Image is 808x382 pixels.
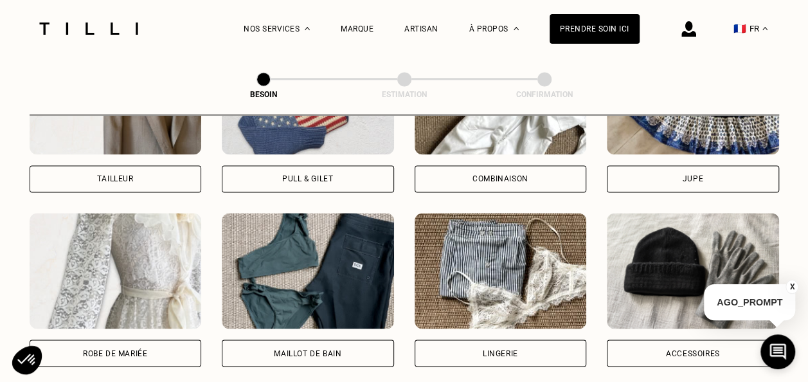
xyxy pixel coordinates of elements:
[305,27,310,30] img: Menu déroulant
[222,213,394,329] img: Tilli retouche votre Maillot de bain
[282,175,333,183] div: Pull & gilet
[681,21,696,37] img: icône connexion
[340,90,469,99] div: Estimation
[786,280,798,294] button: X
[404,24,438,33] a: Artisan
[341,24,373,33] a: Marque
[483,349,518,357] div: Lingerie
[199,90,328,99] div: Besoin
[35,23,143,35] img: Logo du service de couturière Tilli
[607,213,779,329] img: Tilli retouche votre Accessoires
[683,175,703,183] div: Jupe
[472,175,528,183] div: Combinaison
[550,14,640,44] a: Prendre soin ici
[97,175,134,183] div: Tailleur
[704,284,795,320] p: AGO_PROMPT
[30,213,202,329] img: Tilli retouche votre Robe de mariée
[480,90,609,99] div: Confirmation
[415,213,587,329] img: Tilli retouche votre Lingerie
[666,349,720,357] div: Accessoires
[83,349,147,357] div: Robe de mariée
[762,27,768,30] img: menu déroulant
[733,23,746,35] span: 🇫🇷
[274,349,341,357] div: Maillot de bain
[514,27,519,30] img: Menu déroulant à propos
